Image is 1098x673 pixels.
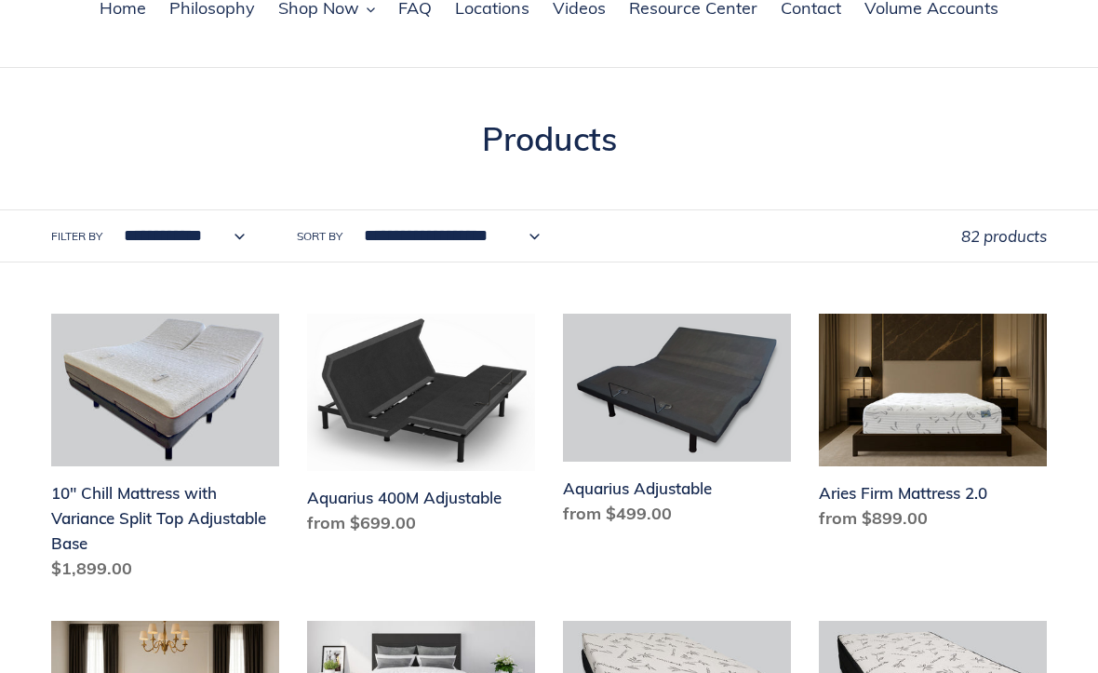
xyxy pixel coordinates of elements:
[563,314,791,533] a: Aquarius Adjustable
[51,228,102,245] label: Filter by
[819,314,1047,537] a: Aries Firm Mattress 2.0
[297,228,342,245] label: Sort by
[482,118,617,159] span: Products
[961,226,1047,246] span: 82 products
[307,314,535,542] a: Aquarius 400M Adjustable
[51,314,279,587] a: 10" Chill Mattress with Variance Split Top Adjustable Base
